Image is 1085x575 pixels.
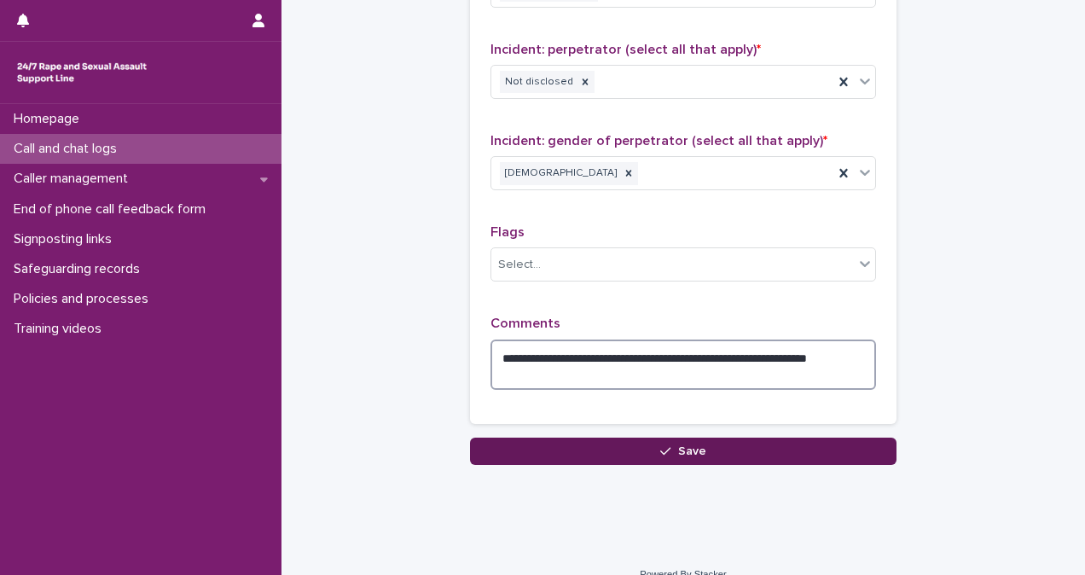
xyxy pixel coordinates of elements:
div: Select... [498,256,541,274]
span: Save [678,445,706,457]
img: rhQMoQhaT3yELyF149Cw [14,55,150,90]
p: Safeguarding records [7,261,154,277]
div: [DEMOGRAPHIC_DATA] [500,162,619,185]
span: Flags [490,225,525,239]
span: Incident: gender of perpetrator (select all that apply) [490,134,827,148]
p: Training videos [7,321,115,337]
div: Not disclosed [500,71,576,94]
p: Signposting links [7,231,125,247]
p: Caller management [7,171,142,187]
span: Incident: perpetrator (select all that apply) [490,43,761,56]
button: Save [470,438,896,465]
p: Homepage [7,111,93,127]
p: Call and chat logs [7,141,131,157]
p: Policies and processes [7,291,162,307]
p: End of phone call feedback form [7,201,219,218]
span: Comments [490,317,560,330]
